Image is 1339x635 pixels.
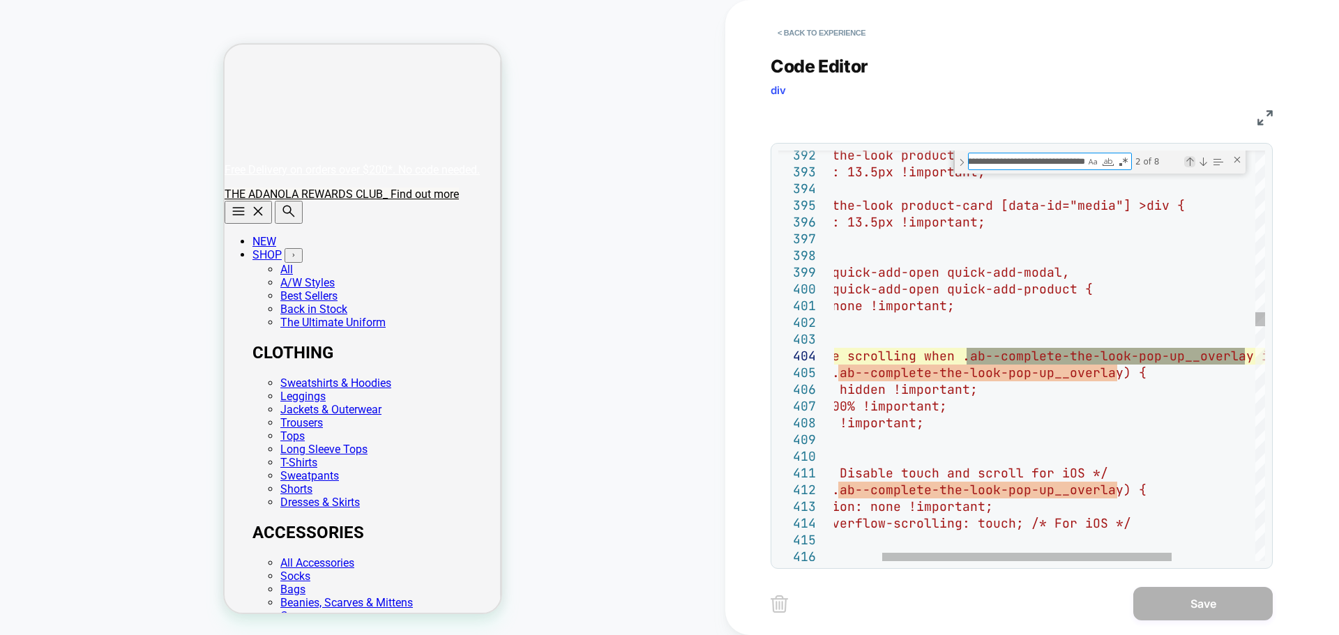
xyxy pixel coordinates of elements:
span: body:has(.ab--complete-the-look-pop-up__overlay) { [763,482,1147,498]
a: Sweatpants [56,424,114,438]
div: 394 [778,181,816,197]
span: font-size: 13.5px !important; [763,164,985,180]
div: 399 [778,264,816,281]
a: A/W Styles [56,231,110,245]
div: 395 [778,197,816,214]
div: 392 [778,147,816,164]
div: 393 [778,164,816,181]
div: 396 [778,214,816,231]
a: All Accessories [56,512,130,525]
div: Match Whole Word (Alt+W) [1101,155,1115,169]
a: T-Shirts [56,411,93,424]
div: Previous Match (Shift+Enter) [1184,156,1195,167]
a: Dresses & Skirts [56,451,135,464]
span: body.ab--quick-add-open quick-add-product { [763,281,1093,297]
a: The Ultimate Uniform [56,271,161,284]
a: Long Sleeve Tops [56,398,143,411]
button: < Back to experience [771,22,872,44]
div: 412 [778,482,816,498]
div: Find in Selection (Alt+L) [1210,154,1225,169]
h2: ACCESSORIES [28,478,276,498]
div: 402 [778,314,816,331]
a: Sweatshirts & Hoodies [56,332,167,345]
span: div [771,84,786,97]
span: font-size: 13.5px !important; [763,214,985,230]
div: 410 [778,448,816,465]
span: overflow: hidden !important; [763,381,978,397]
a: Socks [56,525,86,538]
textarea: Find [969,153,1085,169]
div: 403 [778,331,816,348]
div: 2 of 8 [1134,153,1182,170]
div: 413 [778,498,816,515]
span: div { [1147,197,1185,213]
div: Close (Escape) [1232,154,1243,165]
a: Beanies, Scarves & Mittens [56,551,188,565]
div: 404 [778,348,816,365]
a: Shorts [56,438,88,451]
a: Best Sellers [56,245,113,258]
span: body:has(.ab--complete-the-look-pop-up__overlay) { [763,365,1147,381]
img: delete [771,595,788,613]
span: margin: 0 !important; [763,415,924,431]
a: Back in Stock [56,258,123,271]
div: 416 [778,549,816,565]
div: 405 [778,365,816,381]
div: 414 [778,515,816,532]
a: Tops [56,385,80,398]
span: body.ab--quick-add-open quick-add-modal, [763,264,1070,280]
div: 409 [778,431,816,448]
span: /* Disable scrolling when .ab--complete-the-look-p [763,348,1147,364]
div: Match Case (Alt+C) [1086,155,1100,169]
span: complete-the-look product-card [data-id="media"] > [763,197,1147,213]
a: Jackets & Outerwear [56,358,157,372]
span: display: none !important; [763,298,955,314]
div: 398 [778,247,816,264]
span: Code Editor [771,56,868,77]
div: 400 [778,281,816,298]
div: 407 [778,398,816,415]
a: SHOP [28,204,57,217]
div: 401 [778,298,816,314]
a: Bags [56,538,81,551]
img: fullscreen [1257,110,1273,125]
a: All [56,218,68,231]
span: /* Extra: Disable touch and scroll for iOS */ [763,465,1108,481]
h2: CLOTHING [28,298,276,318]
a: Leggings [56,345,101,358]
div: 406 [778,381,816,398]
button: Save [1133,587,1273,620]
div: Use Regular Expression (Alt+R) [1117,155,1130,169]
div: 408 [778,415,816,431]
div: Toggle Replace [955,151,968,174]
a: Caps [56,565,81,578]
div: Next Match (Enter) [1197,156,1209,167]
a: Trousers [56,372,98,385]
div: 415 [778,532,816,549]
div: 397 [778,231,816,247]
span: height: 100% !important; [763,398,947,414]
span: touch-action: none !important; [763,498,993,514]
div: Find / Replace [953,151,1246,174]
a: NEW [28,190,52,204]
span: -webkit-overflow-scrolling: touch; /* For iOS */ [763,515,1131,531]
div: 411 [778,465,816,482]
